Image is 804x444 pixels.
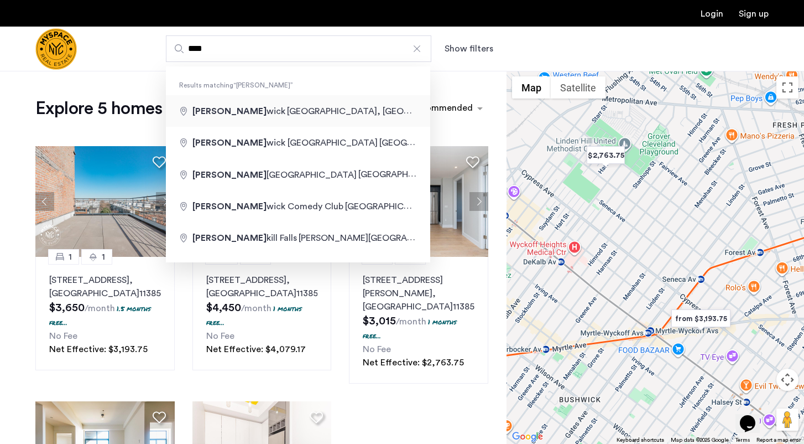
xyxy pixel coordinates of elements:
[35,257,175,370] a: 11[STREET_ADDRESS], [GEOGRAPHIC_DATA]113851.5 months free...No FeeNet Effective: $3,193.75
[409,101,473,117] div: Recommended
[396,317,426,326] sub: /month
[667,306,735,331] div: from $3,193.75
[192,138,267,147] span: [PERSON_NAME]
[509,430,546,444] img: Google
[192,107,267,116] span: [PERSON_NAME]
[701,9,723,18] a: Login
[776,76,798,99] button: Toggle fullscreen view
[509,430,546,444] a: Open this area in Google Maps (opens a new window)
[49,332,77,340] span: No Fee
[192,234,267,242] span: [PERSON_NAME]
[358,169,640,179] span: [GEOGRAPHIC_DATA], [GEOGRAPHIC_DATA], [GEOGRAPHIC_DATA]
[241,304,272,313] sub: /month
[287,106,568,116] span: [GEOGRAPHIC_DATA], [GEOGRAPHIC_DATA], [GEOGRAPHIC_DATA]
[735,400,771,433] iframe: chat widget
[166,80,430,91] span: Results matching
[512,76,551,99] button: Show street map
[35,28,77,70] img: logo
[49,345,148,354] span: Net Effective: $3,193.75
[405,99,488,118] ng-select: sort-apartment
[345,202,722,211] span: [GEOGRAPHIC_DATA], [GEOGRAPHIC_DATA], [GEOGRAPHIC_DATA], [GEOGRAPHIC_DATA]
[35,192,54,211] button: Previous apartment
[166,35,431,62] input: Apartment Search
[192,138,379,147] span: wick [GEOGRAPHIC_DATA]
[192,171,267,179] span: [PERSON_NAME]
[469,192,488,211] button: Next apartment
[35,97,288,120] h1: Explore 5 homes and apartments
[69,250,72,264] span: 1
[445,42,493,55] button: Show or hide filters
[206,273,318,300] p: [STREET_ADDRESS] 11385
[192,171,358,179] span: [GEOGRAPHIC_DATA]
[756,436,801,444] a: Report a map error
[363,316,396,327] span: $3,015
[206,302,241,313] span: $4,450
[379,138,661,147] span: [GEOGRAPHIC_DATA], [GEOGRAPHIC_DATA], [GEOGRAPHIC_DATA]
[156,192,175,211] button: Next apartment
[739,9,769,18] a: Registration
[363,345,391,354] span: No Fee
[192,107,287,116] span: wick
[206,332,234,340] span: No Fee
[582,143,629,168] div: $2,763.75
[49,273,161,300] p: [STREET_ADDRESS] 11385
[776,409,798,431] button: Drag Pegman onto the map to open Street View
[349,257,488,384] a: 11[STREET_ADDRESS][PERSON_NAME], [GEOGRAPHIC_DATA]113851 months free...No FeeNet Effective: $2,76...
[363,358,464,367] span: Net Effective: $2,763.75
[735,436,750,444] a: Terms
[85,304,115,313] sub: /month
[35,28,77,70] a: Cazamio Logo
[551,76,605,99] button: Show satellite imagery
[671,437,729,443] span: Map data ©2025 Google
[233,82,293,89] q: [PERSON_NAME]
[192,234,299,242] span: kill Falls
[299,233,650,242] span: [PERSON_NAME][GEOGRAPHIC_DATA], [GEOGRAPHIC_DATA], [GEOGRAPHIC_DATA]
[776,369,798,391] button: Map camera controls
[102,250,105,264] span: 1
[206,345,306,354] span: Net Effective: $4,079.17
[192,202,267,211] span: [PERSON_NAME]
[192,257,332,370] a: 21[STREET_ADDRESS], [GEOGRAPHIC_DATA]113851 months free...No FeeNet Effective: $4,079.17
[35,146,175,257] img: 1997_638478547404729669.png
[49,302,85,313] span: $3,650
[192,202,345,211] span: wick Comedy Club
[206,304,302,327] p: 1 months free...
[363,273,474,313] p: [STREET_ADDRESS][PERSON_NAME] 11385
[617,436,664,444] button: Keyboard shortcuts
